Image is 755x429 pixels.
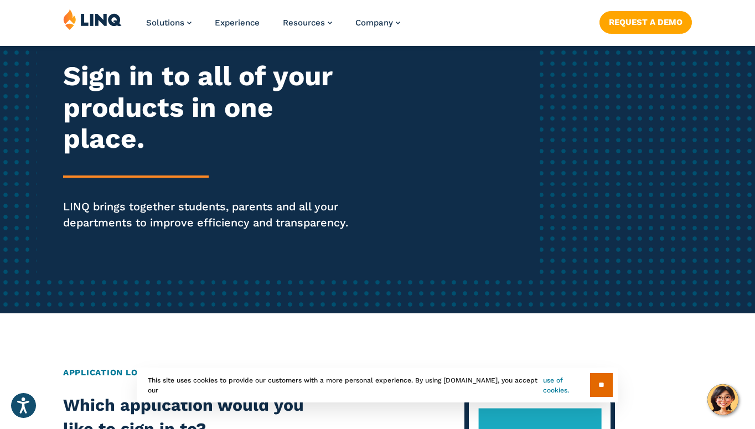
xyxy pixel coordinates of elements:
[63,366,692,379] h2: Application Login
[146,18,192,28] a: Solutions
[215,18,260,28] a: Experience
[283,18,325,28] span: Resources
[599,11,692,33] a: Request a Demo
[146,9,400,45] nav: Primary Navigation
[146,18,184,28] span: Solutions
[355,18,393,28] span: Company
[707,384,738,415] button: Hello, have a question? Let’s chat.
[355,18,400,28] a: Company
[543,375,590,395] a: use of cookies.
[283,18,332,28] a: Resources
[63,9,122,30] img: LINQ | K‑12 Software
[63,60,354,154] h2: Sign in to all of your products in one place.
[137,368,618,402] div: This site uses cookies to provide our customers with a more personal experience. By using [DOMAIN...
[599,9,692,33] nav: Button Navigation
[63,199,354,230] p: LINQ brings together students, parents and all your departments to improve efficiency and transpa...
